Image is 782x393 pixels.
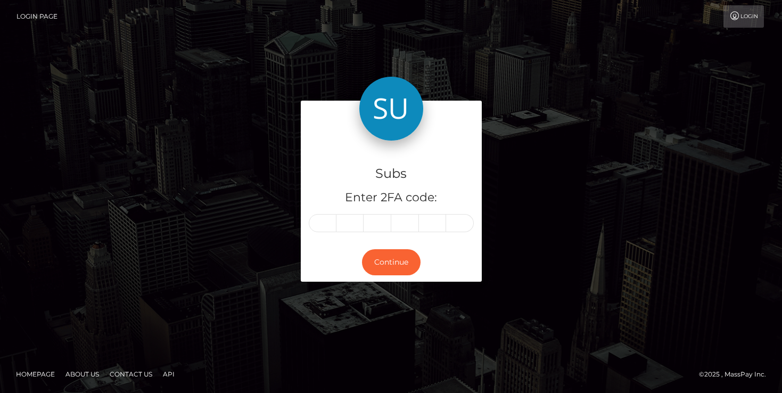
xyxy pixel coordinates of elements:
a: About Us [61,366,103,382]
a: Login Page [17,5,57,28]
h4: Subs [309,165,474,183]
button: Continue [362,249,421,275]
h5: Enter 2FA code: [309,190,474,206]
img: Subs [359,77,423,141]
a: Homepage [12,366,59,382]
div: © 2025 , MassPay Inc. [699,369,774,380]
a: API [159,366,179,382]
a: Contact Us [105,366,157,382]
a: Login [723,5,764,28]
